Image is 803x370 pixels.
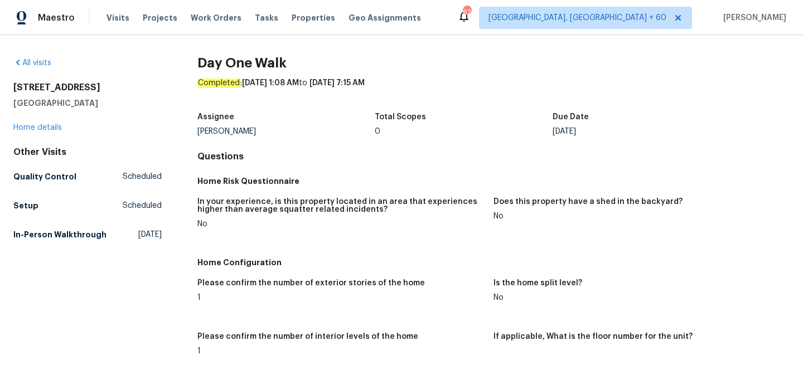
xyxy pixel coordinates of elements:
[13,124,62,132] a: Home details
[138,229,162,240] span: [DATE]
[242,79,299,87] span: [DATE] 1:08 AM
[143,12,177,23] span: Projects
[197,79,240,87] em: Completed
[197,220,485,228] div: No
[197,347,485,355] div: 1
[13,171,76,182] h5: Quality Control
[13,82,162,93] h2: [STREET_ADDRESS]
[191,12,241,23] span: Work Orders
[197,333,418,340] h5: Please confirm the number of interior levels of the home
[13,196,162,216] a: SetupScheduled
[123,200,162,211] span: Scheduled
[197,113,234,121] h5: Assignee
[375,113,426,121] h5: Total Scopes
[13,225,162,245] a: In-Person Walkthrough[DATE]
[494,198,683,206] h5: Does this property have a shed in the backyard?
[349,12,421,23] span: Geo Assignments
[375,128,553,135] div: 0
[13,59,51,67] a: All visits
[494,212,781,220] div: No
[494,333,693,340] h5: If applicable, What is the floor number for the unit?
[197,57,790,69] h2: Day One Walk
[197,77,790,106] div: : to
[123,171,162,182] span: Scheduled
[309,79,365,87] span: [DATE] 7:15 AM
[38,12,75,23] span: Maestro
[197,257,790,268] h5: Home Configuration
[13,147,162,158] div: Other Visits
[553,113,589,121] h5: Due Date
[553,128,731,135] div: [DATE]
[13,200,38,211] h5: Setup
[719,12,786,23] span: [PERSON_NAME]
[197,279,425,287] h5: Please confirm the number of exterior stories of the home
[488,12,666,23] span: [GEOGRAPHIC_DATA], [GEOGRAPHIC_DATA] + 60
[13,229,107,240] h5: In-Person Walkthrough
[197,128,375,135] div: [PERSON_NAME]
[107,12,129,23] span: Visits
[197,151,790,162] h4: Questions
[197,198,485,213] h5: In your experience, is this property located in an area that experiences higher than average squa...
[13,167,162,187] a: Quality ControlScheduled
[463,7,471,18] div: 622
[292,12,335,23] span: Properties
[197,176,790,187] h5: Home Risk Questionnaire
[494,279,582,287] h5: Is the home split level?
[494,294,781,301] div: No
[197,294,485,301] div: 1
[13,98,162,109] h5: [GEOGRAPHIC_DATA]
[255,14,278,22] span: Tasks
